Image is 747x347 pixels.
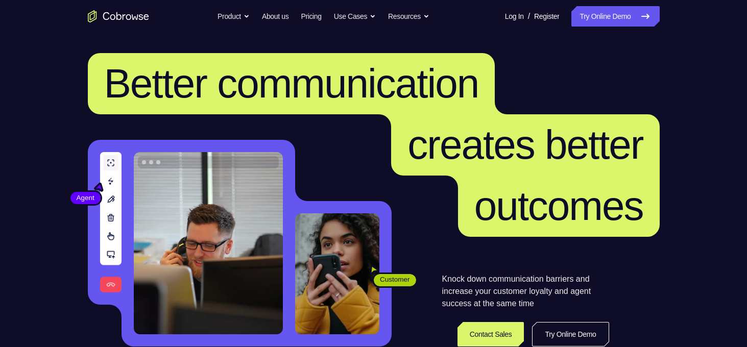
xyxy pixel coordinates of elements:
[407,122,643,167] span: creates better
[528,10,530,22] span: /
[571,6,659,27] a: Try Online Demo
[88,10,149,22] a: Go to the home page
[218,6,250,27] button: Product
[301,6,321,27] a: Pricing
[534,6,559,27] a: Register
[334,6,376,27] button: Use Cases
[134,152,283,334] img: A customer support agent talking on the phone
[388,6,429,27] button: Resources
[295,213,379,334] img: A customer holding their phone
[457,322,524,346] a: Contact Sales
[442,273,609,310] p: Knock down communication barriers and increase your customer loyalty and agent success at the sam...
[104,61,479,106] span: Better communication
[532,322,609,346] a: Try Online Demo
[505,6,524,27] a: Log In
[474,183,643,229] span: outcomes
[262,6,288,27] a: About us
